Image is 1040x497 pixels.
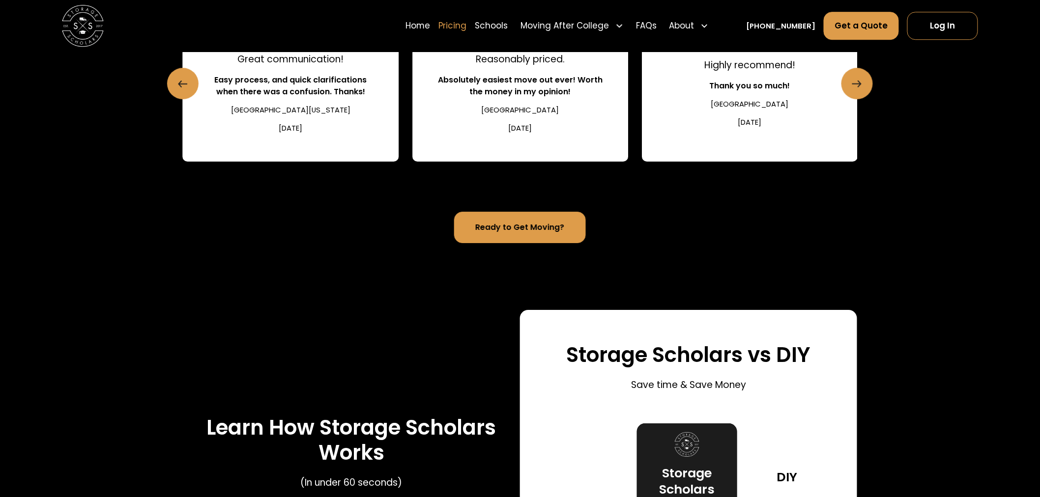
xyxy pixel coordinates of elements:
[300,476,402,490] p: (In under 60 seconds)
[631,378,746,392] p: Save time & Save Money
[208,74,374,98] div: Easy process, and quick clarifications when there was a confusion. Thanks!
[167,68,199,99] a: Previous slide
[777,469,798,485] h3: DIY
[438,11,467,40] a: Pricing
[669,20,694,32] div: About
[710,80,790,92] div: Thank you so much!
[704,58,795,73] div: Highly recommend!
[437,74,604,98] div: Absolutely easiest move out ever! Worth the money in my opinion!
[642,6,858,162] a: 5 star review.Highly recommend!Thank you so much![GEOGRAPHIC_DATA][DATE]
[517,11,628,40] div: Moving After College
[231,105,350,115] div: [GEOGRAPHIC_DATA][US_STATE]
[183,6,399,162] a: 5 star review.Great communication!Easy process, and quick clarifications when there was a confusi...
[841,68,873,99] a: Next slide
[675,432,700,457] img: Storage Scholars logo.
[475,11,508,40] a: Schools
[567,343,811,368] h3: Storage Scholars vs DIY
[476,53,565,67] div: Reasonably priced.
[520,20,609,32] div: Moving After College
[279,123,303,134] div: [DATE]
[738,117,762,128] div: [DATE]
[509,123,532,134] div: [DATE]
[412,6,629,162] div: 9 / 22
[200,415,503,466] h3: Learn How Storage Scholars Works
[238,53,344,67] div: Great communication!
[711,99,789,110] div: [GEOGRAPHIC_DATA]
[642,6,858,162] div: 10 / 22
[62,5,104,47] img: Storage Scholars main logo
[412,6,629,162] a: 5 star review.Reasonably priced.Absolutely easiest move out ever! Worth the money in my opinion![...
[636,11,657,40] a: FAQs
[482,105,559,115] div: [GEOGRAPHIC_DATA]
[405,11,430,40] a: Home
[665,11,713,40] div: About
[746,21,815,31] a: [PHONE_NUMBER]
[907,12,978,40] a: Log In
[183,6,399,162] div: 8 / 22
[454,212,586,243] a: Ready to Get Moving?
[824,12,898,40] a: Get a Quote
